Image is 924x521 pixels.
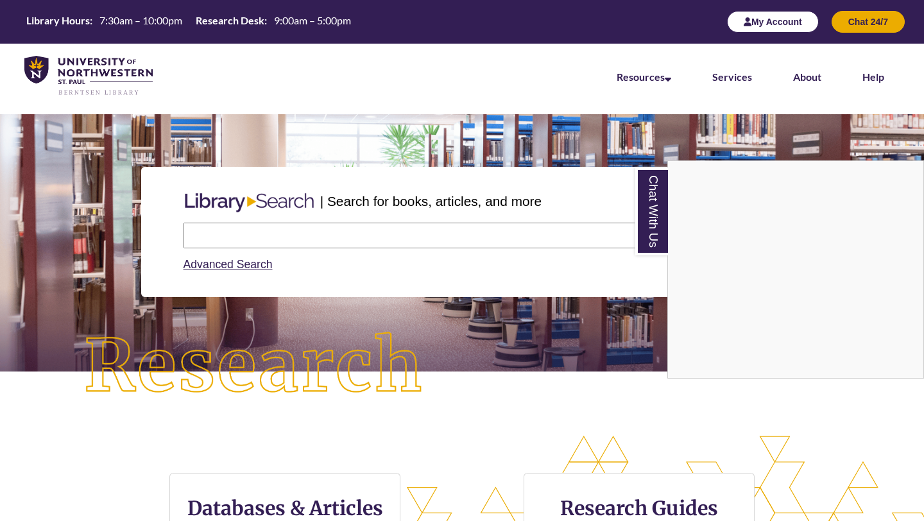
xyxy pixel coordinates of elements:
a: Resources [617,71,671,83]
a: Services [712,71,752,83]
img: UNWSP Library Logo [24,56,153,96]
a: Chat With Us [635,167,668,255]
a: About [793,71,821,83]
div: Chat With Us [667,160,924,379]
a: Help [862,71,884,83]
iframe: Chat Widget [668,161,923,378]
